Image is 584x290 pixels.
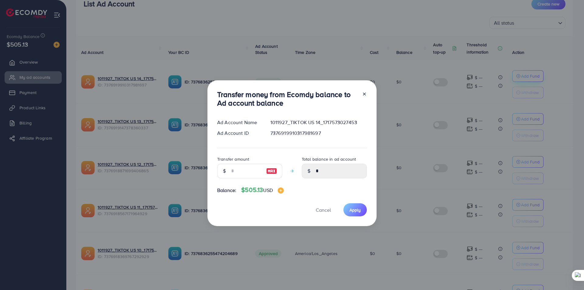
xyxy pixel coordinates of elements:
[217,187,236,194] span: Balance:
[266,119,372,126] div: 1011927_TIKTOK US 14_1717573027453
[558,263,579,285] iframe: Chat
[302,156,356,162] label: Total balance in ad account
[217,90,357,108] h3: Transfer money from Ecomdy balance to Ad account balance
[266,167,277,175] img: image
[316,207,331,213] span: Cancel
[212,119,266,126] div: Ad Account Name
[212,130,266,137] div: Ad Account ID
[278,187,284,194] img: image
[349,207,361,213] span: Apply
[308,203,339,216] button: Cancel
[263,187,273,194] span: USD
[343,203,367,216] button: Apply
[266,130,372,137] div: 7376919910317981697
[241,186,284,194] h4: $505.13
[217,156,249,162] label: Transfer amount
